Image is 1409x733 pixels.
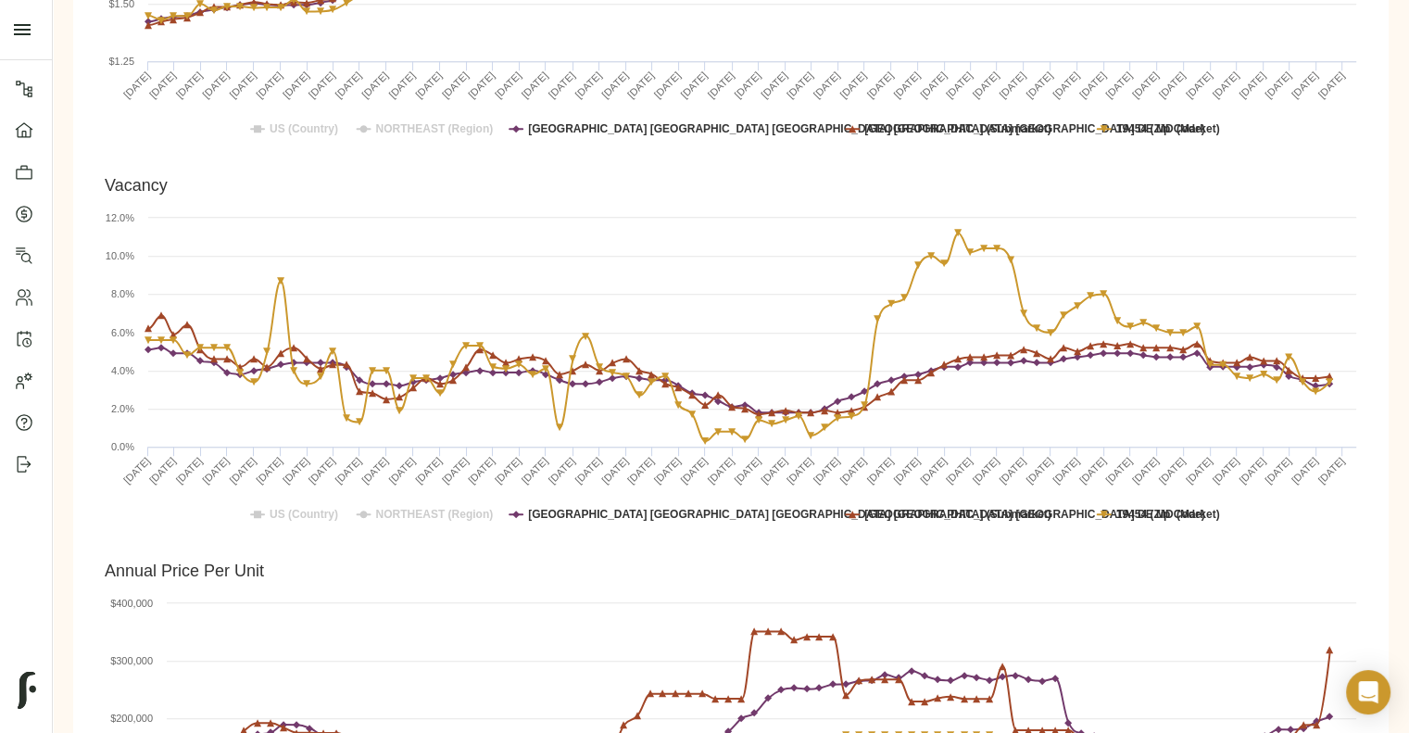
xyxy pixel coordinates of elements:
text: [DATE] [732,455,762,486]
text: US (Country) [270,508,338,521]
text: [DATE] [1184,455,1214,486]
text: 10.0% [106,250,134,261]
text: [DATE] [493,70,523,100]
text: [DATE] [1263,70,1293,100]
text: [DATE] [706,70,736,100]
text: [DATE] [1289,455,1320,486]
text: [DATE] [785,455,815,486]
text: [DATE] [625,455,656,486]
text: [DATE] [1263,455,1293,486]
text: [DATE] [652,70,683,100]
text: [DATE] [1077,455,1108,486]
text: [DATE] [706,455,736,486]
text: 19454 (Zip Code) [1116,508,1205,521]
text: [DATE] [440,455,471,486]
text: [DATE] [599,70,630,100]
text: [DATE] [121,455,152,486]
text: [DATE] [625,70,656,100]
text: [DATE] [997,455,1027,486]
text: [DATE] [359,455,390,486]
text: [DATE] [1289,70,1320,100]
text: 19454 (Zip Code) [1116,122,1205,135]
text: [DATE] [837,70,868,100]
text: [DATE] [944,455,975,486]
text: [DATE] [1184,70,1214,100]
text: [DATE] [520,70,550,100]
text: [DATE] [333,455,364,486]
text: $1.25 [109,56,135,67]
text: [DATE] [759,70,789,100]
text: [DATE] [147,455,178,486]
text: [DATE] [1157,70,1188,100]
text: [DATE] [440,70,471,100]
text: [DATE] [147,70,178,100]
text: [DATE] [732,70,762,100]
text: $200,000 [110,713,153,724]
text: [DATE] [200,70,231,100]
text: [GEOGRAPHIC_DATA] (Submarket) [864,122,1051,135]
svg: Vacancy [95,169,1365,539]
text: [DATE] [837,455,868,486]
text: [DATE] [174,455,205,486]
text: 4.0% [111,365,134,376]
text: [DATE] [254,70,284,100]
text: [GEOGRAPHIC_DATA] [GEOGRAPHIC_DATA] [GEOGRAPHIC_DATA] [GEOGRAPHIC_DATA] [GEOGRAPHIC_DATA] DE MD (... [528,508,1219,521]
text: [DATE] [307,70,337,100]
text: Annual Price Per Unit [105,562,264,580]
text: [DATE] [1130,70,1161,100]
text: [DATE] [599,455,630,486]
text: [DATE] [1077,70,1108,100]
text: [DATE] [387,70,418,100]
text: [DATE] [971,455,1001,486]
text: [DATE] [281,455,311,486]
text: [DATE] [493,455,523,486]
text: [DATE] [1237,455,1267,486]
div: Open Intercom Messenger [1346,670,1390,714]
text: [DATE] [121,70,152,100]
text: [DATE] [228,70,258,100]
text: [DATE] [174,70,205,100]
text: [DATE] [228,455,258,486]
text: [DATE] [333,70,364,100]
text: [DATE] [1237,70,1267,100]
text: [DATE] [387,455,418,486]
text: [DATE] [547,455,577,486]
text: [DATE] [811,70,842,100]
text: $400,000 [110,598,153,609]
text: [DATE] [1130,455,1161,486]
text: [DATE] [1050,70,1081,100]
text: [DATE] [785,70,815,100]
text: [DATE] [1157,455,1188,486]
text: [DATE] [547,70,577,100]
text: [DATE] [466,70,497,100]
text: [DATE] [971,70,1001,100]
text: [DATE] [1025,70,1055,100]
text: [DATE] [307,455,337,486]
text: 12.0% [106,212,134,223]
text: [DATE] [918,70,949,100]
text: [DATE] [281,70,311,100]
text: [DATE] [679,70,710,100]
text: [DATE] [811,455,842,486]
text: $300,000 [110,655,153,666]
text: [DATE] [1050,455,1081,486]
text: [DATE] [891,455,922,486]
text: [DATE] [1103,455,1134,486]
text: [GEOGRAPHIC_DATA] (Submarket) [864,508,1051,521]
text: [DATE] [865,70,896,100]
text: [DATE] [466,455,497,486]
text: [DATE] [1316,70,1347,100]
text: [DATE] [520,455,550,486]
text: 6.0% [111,327,134,338]
text: [DATE] [918,455,949,486]
text: NORTHEAST (Region) [376,122,494,135]
text: [DATE] [1103,70,1134,100]
text: US (Country) [270,122,338,135]
text: [DATE] [679,455,710,486]
text: [DATE] [254,455,284,486]
text: [DATE] [573,70,604,100]
img: logo [18,672,36,709]
text: [DATE] [865,455,896,486]
text: [DATE] [573,455,604,486]
text: [DATE] [413,70,444,100]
